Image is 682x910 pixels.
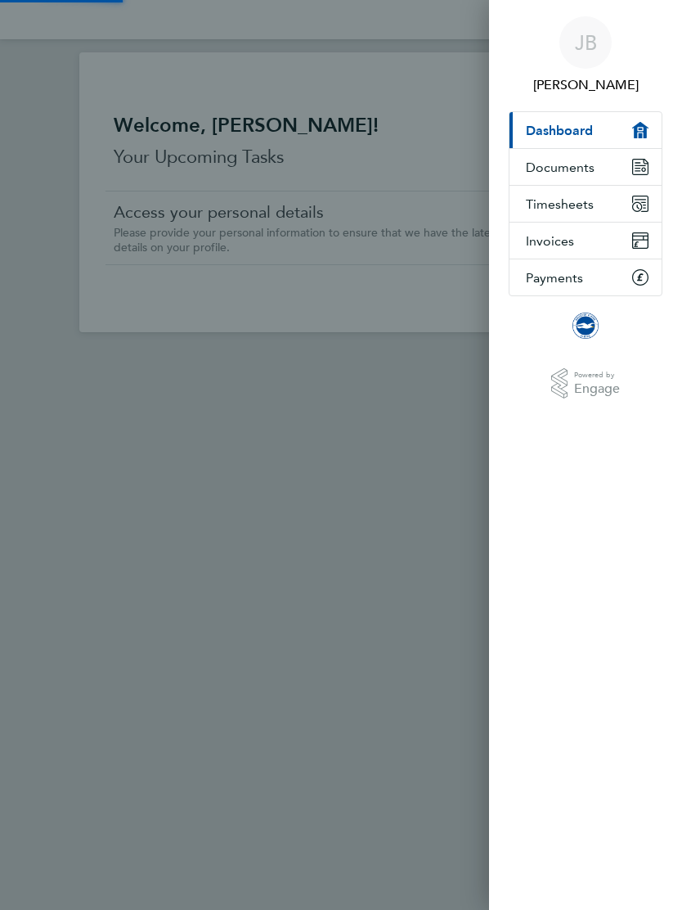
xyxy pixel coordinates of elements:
[509,223,662,259] button: Invoices
[509,16,662,95] button: JB[PERSON_NAME]
[509,259,662,295] button: Payments
[551,368,621,399] a: Powered byEngage
[526,196,594,212] span: Timesheets
[509,149,662,185] button: Documents
[526,233,574,249] span: Invoices
[575,32,597,53] span: JB
[526,160,595,175] span: Documents
[526,123,593,138] span: Dashboard
[509,186,662,222] button: Timesheets
[572,313,599,339] img: brightonandhovealbion-logo-retina.png
[509,112,662,148] button: Dashboard
[509,75,662,95] span: John Budnik
[574,382,620,396] span: Engage
[526,270,583,286] span: Payments
[574,368,620,382] span: Powered by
